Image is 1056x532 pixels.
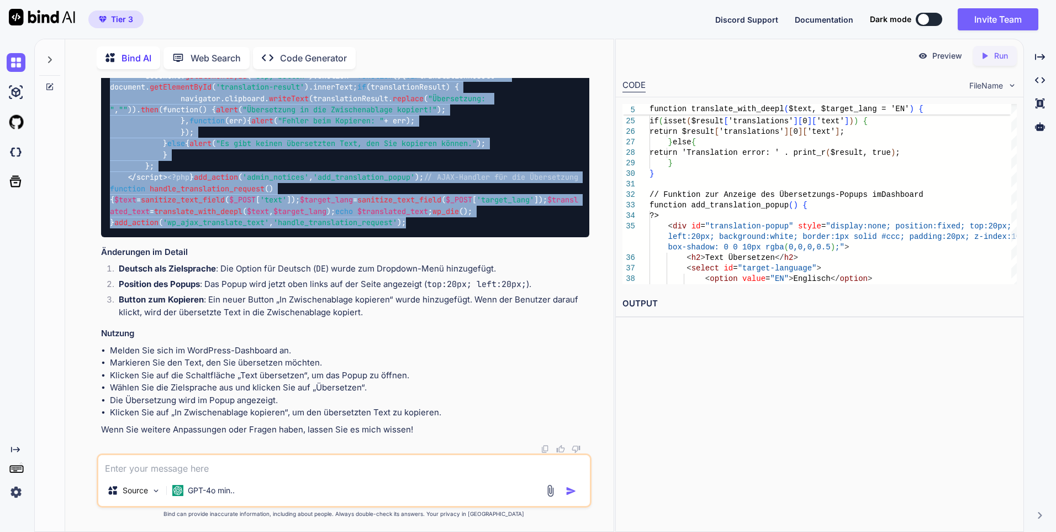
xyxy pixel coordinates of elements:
span: echo [335,206,353,216]
button: premiumTier 3 [88,11,144,28]
span: ; padding:20px; z-index:1000; [900,232,1035,241]
img: Pick Models [151,486,161,496]
span: return $result [650,127,715,136]
span: 'handle_translation_request' [273,217,397,227]
span: Englisch [794,274,831,283]
code: DE [316,263,326,274]
span: ( [789,201,793,210]
span: 'text' [817,117,844,126]
div: 38 [622,274,635,284]
span: 'target_lang' [477,195,534,205]
span: value [742,274,765,283]
span: { [863,117,868,126]
li: : Die Option für Deutsch ( ) wurde zum Dropdown-Menü hinzugefügt. [110,263,589,278]
span: add_action [194,173,238,182]
img: settings [7,483,25,502]
span: [ [715,127,719,136]
span: // AJAX-Handler für die Übersetzung [424,173,578,182]
img: preview [918,51,928,61]
span: function [189,116,225,126]
li: Die Übersetzung wird im Popup angezeigt. [110,394,589,407]
p: Run [994,50,1008,61]
strong: Deutsch als Zielsprache [119,263,216,274]
img: GPT-4o mini [172,485,183,496]
span: style [798,222,821,231]
span: < [687,264,691,273]
span: $text [114,195,136,205]
span: = [821,222,826,231]
span: ; [895,148,900,157]
span: h2 [691,253,701,262]
p: Bind can provide inaccurate information, including about people. Always double-check its answers.... [97,510,592,518]
span: = [765,274,770,283]
span: } [668,138,673,147]
span: ( ) [110,184,273,194]
div: 32 [622,190,635,200]
div: 33 [622,200,635,211]
span: [ [802,127,807,136]
span: ; [840,127,844,136]
span: { [802,201,807,210]
span: writeText [269,93,309,103]
span: getElementById [150,82,212,92]
span: "target-language" [738,264,817,273]
img: dislike [572,445,580,453]
span: [ [789,127,793,136]
span: ( [784,105,789,113]
span: else [167,139,185,149]
div: 31 [622,179,635,190]
span: ) [793,201,798,210]
span: div [673,222,687,231]
h2: OUTPUT [616,291,1023,317]
span: function translate_with_deepl [650,105,784,113]
li: Markieren Sie den Text, den Sie übersetzen möchten. [110,357,589,369]
p: GPT-4o min.. [188,485,235,496]
span: > [794,253,798,262]
span: ) [849,117,853,126]
span: 'admin_notices' [242,173,309,182]
span: [ [724,117,728,126]
span: return 'Translation error: ' . print_r [650,148,826,157]
span: = [733,264,737,273]
span: option [710,274,737,283]
span: ( [784,243,789,252]
p: Source [123,485,148,496]
img: Bind AI [9,9,75,25]
p: Wenn Sie weitere Anpassungen oder Fragen haben, lassen Sie es mich wissen! [101,424,589,436]
p: Bind AI [122,51,151,65]
span: translate_with_deepl [154,206,242,216]
span: </ [831,274,840,283]
span: ( [687,117,691,126]
span: ] [835,127,839,136]
span: replace [393,93,424,103]
span: FileName [969,80,1003,91]
span: // Funktion zur Anzeige des Übersetzungs-Popups im [650,190,881,199]
div: 25 [622,116,635,127]
span: ( ) [189,116,247,126]
span: wp_die [432,206,459,216]
code: top:20px; left:20px; [427,279,526,290]
p: Web Search [191,51,241,65]
span: "Es gibt keinen übersetzten Text, den Sie kopieren können." [216,139,477,149]
p: Preview [932,50,962,61]
span: $result [691,117,724,126]
span: "Fehler beim Kopieren: " [278,116,384,126]
span: alert [251,116,273,126]
span: function [110,184,145,194]
span: else [673,138,691,147]
span: if [357,82,366,92]
span: ] [798,127,802,136]
img: chat [7,53,25,72]
span: 5 [622,105,635,116]
li: : Ein neuer Button „In Zwischenablage kopieren“ wurde hinzugefügt. Wenn der Benutzer darauf klick... [110,294,589,319]
span: < [668,222,673,231]
span: isset [663,117,687,126]
span: "translation-popup" [705,222,794,231]
span: } [668,159,673,168]
span: alert [189,139,212,149]
span: 'translation-result' [216,82,304,92]
span: h2 [784,253,794,262]
span: 'text' [807,127,835,136]
span: $_POST [229,195,256,205]
span: > [844,243,849,252]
